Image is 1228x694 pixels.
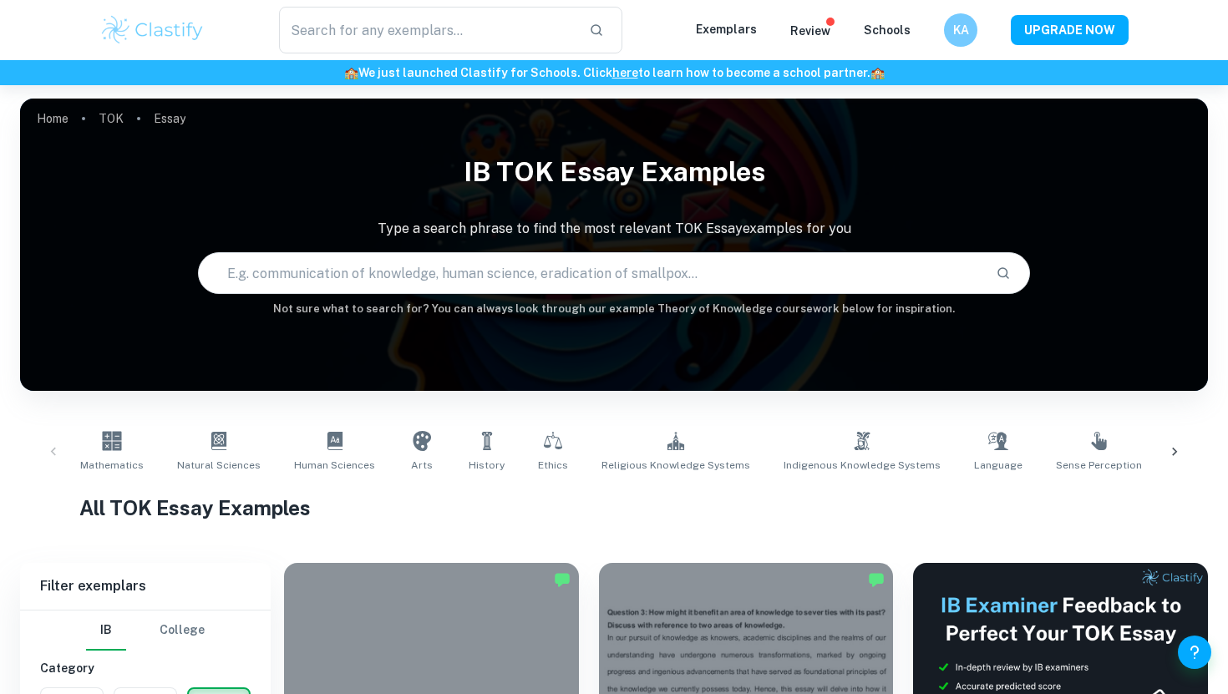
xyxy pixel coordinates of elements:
button: KA [944,13,977,47]
button: Help and Feedback [1178,636,1211,669]
div: Filter type choice [86,610,205,651]
button: College [160,610,205,651]
img: Marked [868,571,885,588]
span: Mathematics [80,458,144,473]
input: Search for any exemplars... [279,7,576,53]
span: Arts [411,458,433,473]
span: History [469,458,505,473]
h6: We just launched Clastify for Schools. Click to learn how to become a school partner. [3,63,1225,82]
span: Ethics [538,458,568,473]
span: Human Sciences [294,458,375,473]
h6: Filter exemplars [20,563,271,610]
h6: KA [951,21,971,39]
span: Sense Perception [1056,458,1142,473]
p: Review [790,22,830,40]
p: Exemplars [696,20,757,38]
a: TOK [99,107,124,130]
span: Natural Sciences [177,458,261,473]
button: UPGRADE NOW [1011,15,1129,45]
span: Language [974,458,1022,473]
h6: Category [40,659,251,677]
span: 🏫 [344,66,358,79]
img: Clastify logo [99,13,206,47]
p: Type a search phrase to find the most relevant TOK Essay examples for you [20,219,1208,239]
img: Marked [554,571,571,588]
h6: Not sure what to search for? You can always look through our example Theory of Knowledge coursewo... [20,301,1208,317]
span: 🏫 [870,66,885,79]
span: Indigenous Knowledge Systems [784,458,941,473]
a: Schools [864,23,911,37]
h1: All TOK Essay Examples [79,493,1149,523]
input: E.g. communication of knowledge, human science, eradication of smallpox... [199,250,982,296]
p: Essay [154,109,185,128]
span: Religious Knowledge Systems [601,458,750,473]
button: Search [989,259,1017,287]
a: here [612,66,638,79]
a: Home [37,107,69,130]
button: IB [86,610,126,651]
h1: IB TOK Essay examples [20,145,1208,199]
